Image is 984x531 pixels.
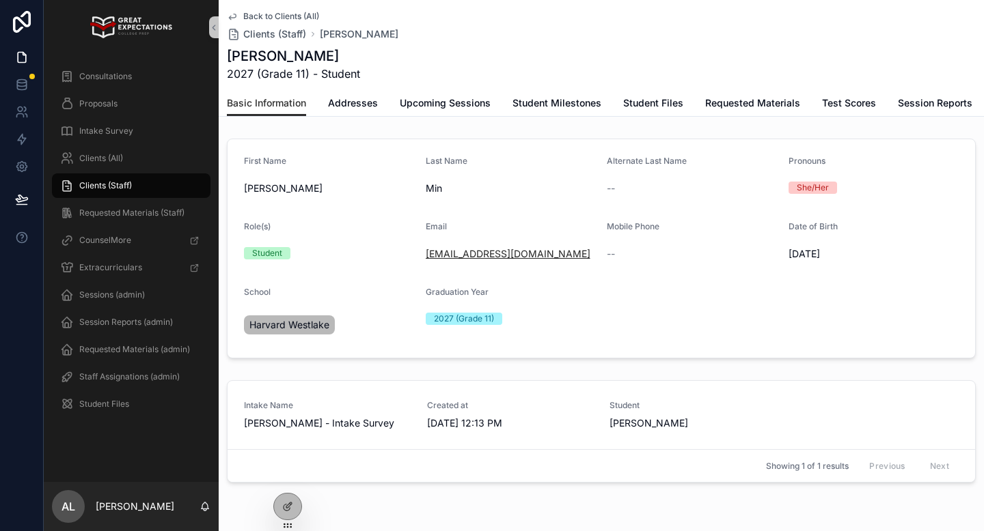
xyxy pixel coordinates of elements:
[61,498,75,515] span: AL
[227,27,306,41] a: Clients (Staff)
[427,416,594,430] span: [DATE] 12:13 PM
[96,500,174,513] p: [PERSON_NAME]
[52,364,210,389] a: Staff Assignations (admin)
[90,16,172,38] img: App logo
[52,173,210,198] a: Clients (Staff)
[79,289,145,300] span: Sessions (admin)
[79,126,133,137] span: Intake Survey
[427,400,594,411] span: Created at
[79,180,132,191] span: Clients (Staff)
[607,182,615,195] span: --
[400,96,491,110] span: Upcoming Sessions
[227,11,319,22] a: Back to Clients (All)
[328,91,378,118] a: Addresses
[52,283,210,307] a: Sessions (admin)
[244,287,271,297] span: School
[789,156,825,166] span: Pronouns
[79,71,132,82] span: Consultations
[797,182,829,194] div: She/Her
[79,235,131,246] span: CounselMore
[79,207,184,218] span: Requested Materials (Staff)
[227,91,306,117] a: Basic Information
[434,313,494,325] div: 2027 (Grade 11)
[623,91,683,118] a: Student Files
[252,247,282,259] div: Student
[52,255,210,280] a: Extracurriculars
[244,400,411,411] span: Intake Name
[244,156,286,166] span: First Name
[822,91,876,118] a: Test Scores
[426,247,590,261] a: [EMAIL_ADDRESS][DOMAIN_NAME]
[244,221,271,231] span: Role(s)
[79,262,142,273] span: Extracurriculars
[52,228,210,253] a: CounselMore
[320,27,398,41] a: [PERSON_NAME]
[52,337,210,362] a: Requested Materials (admin)
[898,91,972,118] a: Session Reports
[426,287,489,297] span: Graduation Year
[512,96,601,110] span: Student Milestones
[705,96,800,110] span: Requested Materials
[227,46,360,66] h1: [PERSON_NAME]
[52,146,210,171] a: Clients (All)
[607,247,615,261] span: --
[52,119,210,143] a: Intake Survey
[249,318,329,332] span: Harvard Westlake
[52,201,210,225] a: Requested Materials (Staff)
[52,91,210,116] a: Proposals
[607,221,659,231] span: Mobile Phone
[227,96,306,110] span: Basic Information
[79,344,190,355] span: Requested Materials (admin)
[789,221,838,231] span: Date of Birth
[789,247,959,261] span: [DATE]
[79,98,118,109] span: Proposals
[227,66,360,82] span: 2027 (Grade 11) - Student
[766,461,849,472] span: Showing 1 of 1 results
[623,96,683,110] span: Student Files
[328,96,378,110] span: Addresses
[79,399,129,410] span: Student Files
[705,91,800,118] a: Requested Materials
[898,96,972,110] span: Session Reports
[79,371,180,382] span: Staff Assignations (admin)
[44,55,219,434] div: scrollable content
[512,91,601,118] a: Student Milestones
[243,11,319,22] span: Back to Clients (All)
[400,91,491,118] a: Upcoming Sessions
[228,381,975,449] a: Intake Name[PERSON_NAME] - Intake SurveyCreated at[DATE] 12:13 PMStudent[PERSON_NAME]
[243,27,306,41] span: Clients (Staff)
[79,317,173,328] span: Session Reports (admin)
[610,416,776,430] span: [PERSON_NAME]
[607,156,687,166] span: Alternate Last Name
[426,182,597,195] span: Min
[426,221,447,231] span: Email
[822,96,876,110] span: Test Scores
[52,310,210,334] a: Session Reports (admin)
[79,153,123,164] span: Clients (All)
[426,156,467,166] span: Last Name
[52,64,210,89] a: Consultations
[244,416,411,430] span: [PERSON_NAME] - Intake Survey
[52,392,210,416] a: Student Files
[244,182,415,195] span: [PERSON_NAME]
[610,400,776,411] span: Student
